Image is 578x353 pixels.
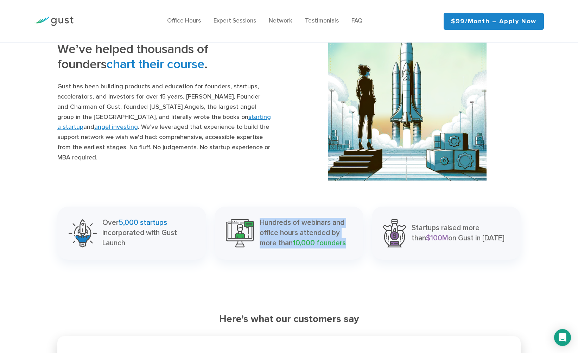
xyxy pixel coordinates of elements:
[226,219,254,247] img: 10000
[269,17,292,24] a: Network
[426,234,448,242] span: $100M
[444,13,544,30] a: $99/month – Apply Now
[57,82,273,163] p: Gust has been building products and education for founders, startups, accelerators, and investors...
[383,219,406,247] img: 100m
[107,57,204,72] span: chart their course
[102,218,195,248] p: Over incorporated with Gust Launch
[412,223,510,244] p: Startups raised more than on Gust in [DATE]
[351,17,362,24] a: FAQ
[293,239,346,247] span: 10,000 founders
[260,218,352,248] p: Hundreds of webinars and office hours attended by more than
[69,219,97,247] img: 5000
[94,123,138,131] a: angel investing
[167,17,201,24] a: Office Hours
[328,23,487,181] img: A founder with the unknowns clearly sorted and a rocket lifting off in the background
[34,17,74,26] img: Gust Logo
[119,218,167,227] span: 5,000 startups
[305,17,339,24] a: Testimonials
[214,17,256,24] a: Expert Sessions
[57,313,521,325] h3: Here's what our customers say
[543,319,578,353] iframe: Chat Widget
[57,42,273,77] h3: We’ve helped thousands of founders .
